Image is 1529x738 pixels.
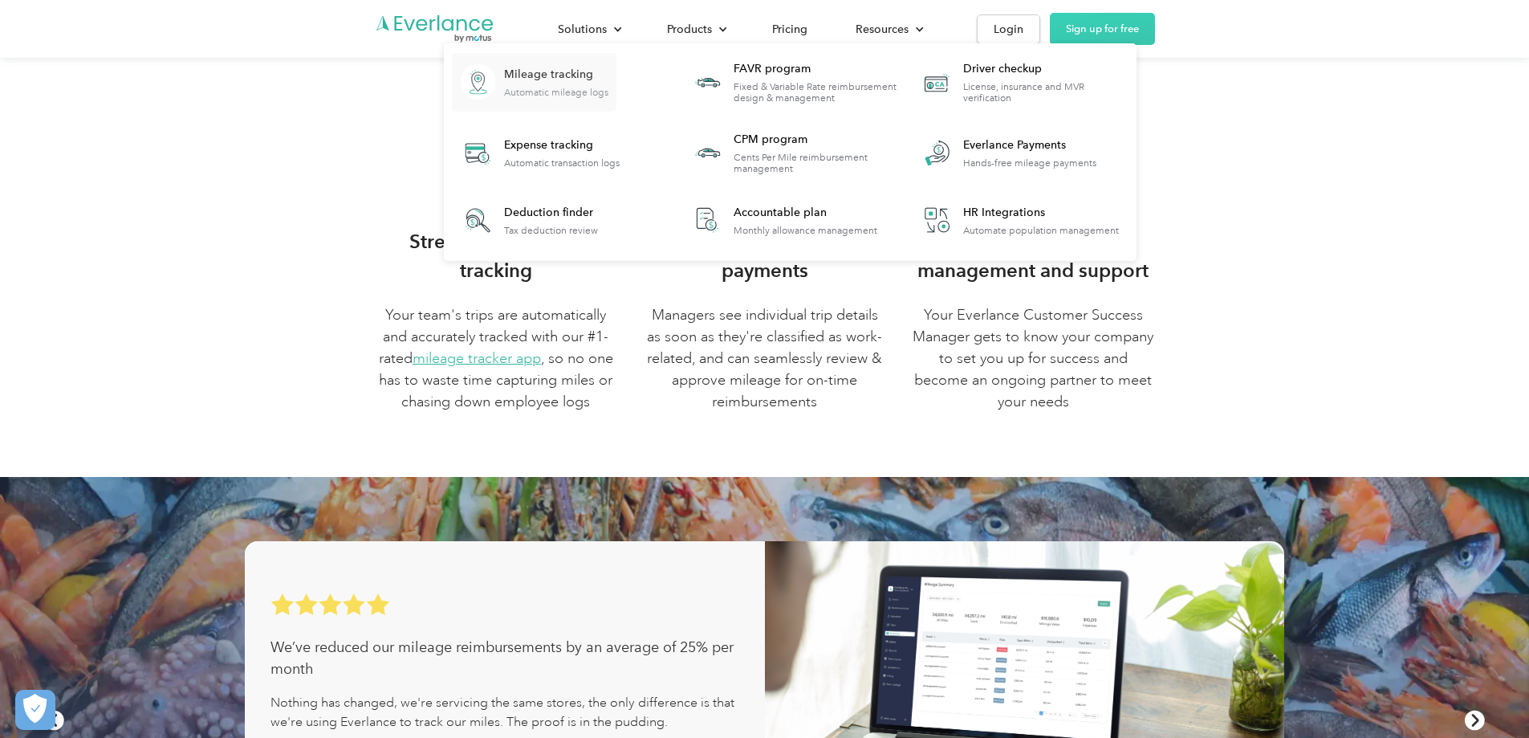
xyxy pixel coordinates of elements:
a: Deduction finderTax deduction review [452,194,606,247]
a: Pricing [756,15,823,43]
a: Sign up for free [1050,13,1155,45]
h2: The complete vehicle reimbursement solution [375,56,1155,88]
div: Pricing [772,19,807,39]
p: Managers see individual trip details as soon as they're classified as work-related, and can seaml... [643,304,886,413]
button: Cookies Settings [15,690,55,730]
div: Hands-free mileage payments [963,157,1096,169]
div: Expense tracking [504,137,620,153]
p: Your team's trips are automatically and accurately tracked with our #1-rated , so no one has to w... [375,304,618,413]
div: CPM program [734,132,898,148]
div: Solutions [542,15,635,43]
a: Go to homepage [375,14,495,44]
div: Tax deduction review [504,225,598,236]
div: Nothing has changed, we're servicing the same stores, the only difference is that we're using Eve... [270,693,739,732]
div: Products [651,15,740,43]
div: Mileage tracking [504,67,608,83]
div: We’ve reduced our mileage reimbursements by an average of 25% per month [270,637,739,680]
div: Monthly allowance management [734,225,877,236]
a: mileage tracker app [413,349,541,367]
h3: Stress-free mileage tracking [375,227,618,285]
div: Resources [840,15,937,43]
div: Automatic transaction logs [504,157,620,169]
div: Cents Per Mile reimbursement management [734,152,898,174]
div: Resources [856,19,909,39]
a: HR IntegrationsAutomate population management [911,194,1127,247]
a: Accountable planMonthly allowance management [681,194,885,247]
a: Expense trackingAutomatic transaction logs [452,124,628,182]
a: Driver checkupLicense, insurance and MVR verification [911,53,1128,112]
a: Mileage trackingAutomatic mileage logs [452,53,616,112]
a: Login [977,14,1040,44]
div: HR Integrations [963,205,1119,221]
div: Automate population management [963,225,1119,236]
div: Driver checkup [963,61,1128,77]
div: Everlance Payments [963,137,1096,153]
div: FAVR program [734,61,898,77]
a: CPM programCents Per Mile reimbursement management [681,124,899,182]
p: Your Everlance Customer Success Manager gets to know your company to set you up for success and b... [912,304,1155,413]
div: Products [667,19,712,39]
a: FAVR programFixed & Variable Rate reimbursement design & management [681,53,899,112]
div: Accountable plan [734,205,877,221]
div: Deduction finder [504,205,598,221]
div: Automatic mileage logs [504,87,608,98]
div: License, insurance and MVR verification [963,81,1128,104]
div: Solutions [558,19,607,39]
div: Fixed & Variable Rate reimbursement design & management [734,81,898,104]
div: Login [994,19,1023,39]
a: Everlance PaymentsHands-free mileage payments [911,124,1104,182]
nav: Products [444,43,1137,261]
